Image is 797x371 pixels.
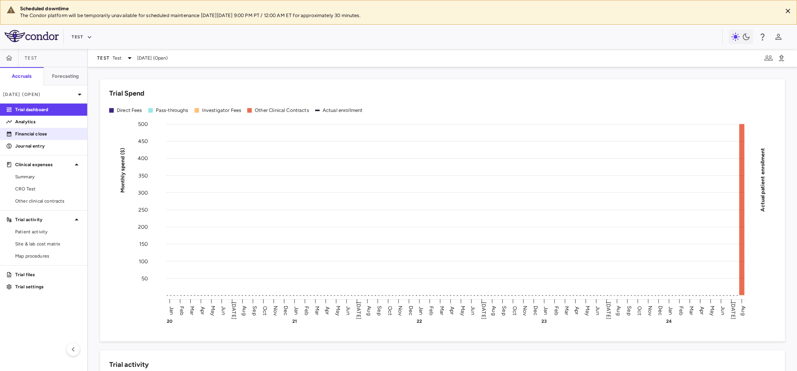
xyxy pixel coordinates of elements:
[138,206,148,213] tspan: 250
[202,107,242,114] div: Investigator Fees
[138,189,148,196] tspan: 300
[615,306,622,315] text: Aug
[15,283,81,290] p: Trial settings
[138,155,148,162] tspan: 400
[699,306,705,314] text: Apr
[323,107,363,114] div: Actual enrollment
[501,306,507,315] text: Sep
[511,306,518,315] text: Oct
[141,275,148,281] tspan: 50
[376,306,383,315] text: Sep
[387,306,393,315] text: Oct
[449,306,455,314] text: Apr
[293,306,300,314] text: Jan
[324,306,331,314] text: Apr
[70,31,94,43] button: Test
[138,138,148,145] tspan: 450
[688,306,695,315] text: Mar
[563,306,570,315] text: Mar
[3,91,75,98] p: [DATE] (Open)
[5,30,59,42] img: logo-full-SnFGN8VE.png
[470,306,476,315] text: Jun
[782,5,794,17] button: Close
[439,306,445,315] text: Mar
[740,306,747,315] text: Aug
[666,319,672,324] text: 24
[292,319,297,324] text: 21
[117,107,142,114] div: Direct Fees
[345,306,351,315] text: Jun
[720,306,726,315] text: Jun
[15,253,81,259] span: Map procedures
[15,106,81,113] p: Trial dashboard
[657,305,664,315] text: Dec
[138,224,148,230] tspan: 200
[397,305,403,316] text: Nov
[532,305,539,315] text: Dec
[335,305,341,316] text: May
[52,73,79,80] h6: Forecasting
[541,319,547,324] text: 23
[199,306,206,314] text: Apr
[15,161,72,168] p: Clinical expenses
[138,121,148,127] tspan: 500
[418,306,424,314] text: Jan
[366,306,372,315] text: Aug
[109,88,144,99] h6: Trial Spend
[251,306,258,315] text: Sep
[255,107,309,114] div: Other Clinical Contracts
[15,228,81,235] span: Patient activity
[15,130,81,137] p: Financial close
[15,241,81,247] span: Site & lab cost matrix
[574,306,580,314] text: Apr
[25,55,37,61] span: Test
[20,12,776,19] p: The Condor platform will be temporarily unavailable for scheduled maintenance [DATE][DATE] 9:00 P...
[15,118,81,125] p: Analytics
[262,306,268,315] text: Oct
[139,258,148,264] tspan: 100
[605,302,612,319] text: [DATE]
[113,55,122,61] span: Test
[595,306,601,315] text: Jun
[584,305,591,316] text: May
[220,306,227,315] text: Jun
[15,173,81,180] span: Summary
[428,306,435,315] text: Feb
[314,306,320,315] text: Mar
[119,148,126,193] tspan: Monthly spend ($)
[480,302,487,319] text: [DATE]
[109,360,149,370] h6: Trial activity
[15,198,81,204] span: Other clinical contracts
[189,306,195,315] text: Mar
[15,185,81,192] span: CRO Test
[15,271,81,278] p: Trial files
[667,306,674,314] text: Jan
[139,241,148,247] tspan: 150
[408,305,414,315] text: Dec
[522,305,528,316] text: Nov
[20,5,776,12] div: Scheduled downtime
[678,306,684,315] text: Feb
[15,143,81,149] p: Journal entry
[272,305,279,316] text: Nov
[417,319,422,324] text: 22
[137,55,168,61] span: [DATE] (Open)
[168,306,175,314] text: Jan
[460,305,466,316] text: May
[282,305,289,315] text: Dec
[491,306,497,315] text: Aug
[626,306,632,315] text: Sep
[759,148,766,211] tspan: Actual patient enrollment
[12,73,31,80] h6: Accruals
[303,306,310,315] text: Feb
[15,216,72,223] p: Trial activity
[553,306,560,315] text: Feb
[636,306,643,315] text: Oct
[156,107,188,114] div: Pass-throughs
[97,55,110,61] span: Test
[730,302,736,319] text: [DATE]
[241,306,248,315] text: Aug
[210,305,216,316] text: May
[647,305,653,316] text: Nov
[179,306,185,315] text: Feb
